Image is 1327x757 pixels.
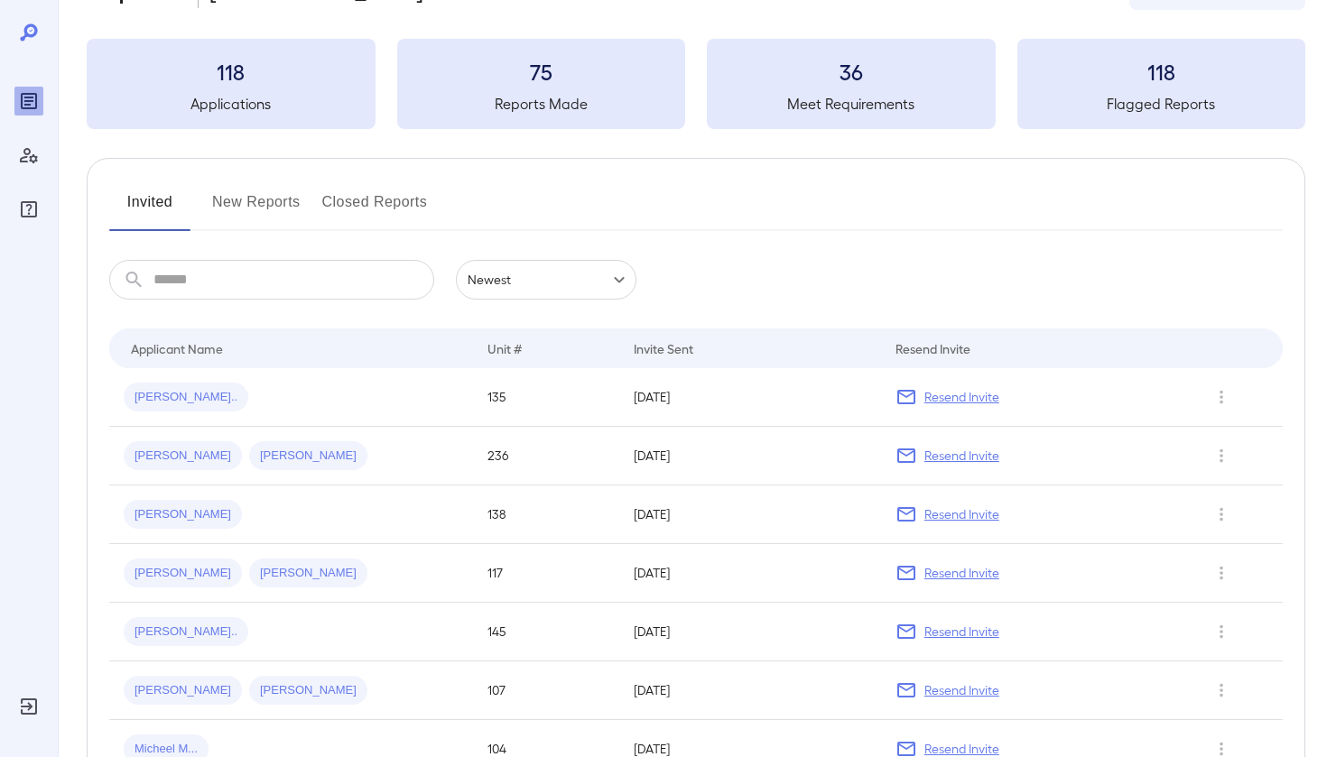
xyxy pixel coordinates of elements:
button: Row Actions [1207,383,1236,411]
button: Row Actions [1207,441,1236,470]
td: 236 [473,427,618,485]
button: Row Actions [1207,559,1236,587]
h3: 36 [707,57,996,86]
div: FAQ [14,195,43,224]
p: Resend Invite [924,388,999,406]
h5: Meet Requirements [707,93,996,115]
span: [PERSON_NAME] [249,448,367,465]
span: [PERSON_NAME] [249,682,367,699]
button: Closed Reports [322,188,428,231]
button: Row Actions [1207,617,1236,646]
td: [DATE] [619,544,881,603]
div: Reports [14,87,43,115]
p: Resend Invite [924,564,999,582]
button: New Reports [212,188,301,231]
p: Resend Invite [924,505,999,523]
span: [PERSON_NAME] [249,565,367,582]
h3: 118 [87,57,376,86]
h5: Applications [87,93,376,115]
button: Row Actions [1207,676,1236,705]
span: [PERSON_NAME] [124,565,242,582]
span: [PERSON_NAME].. [124,389,248,406]
span: [PERSON_NAME] [124,448,242,465]
td: [DATE] [619,485,881,544]
div: Invite Sent [634,337,693,359]
span: [PERSON_NAME] [124,682,242,699]
div: Applicant Name [131,337,223,359]
div: Unit # [487,337,522,359]
td: 107 [473,661,618,720]
p: Resend Invite [924,681,999,699]
summary: 118Applications75Reports Made36Meet Requirements118Flagged Reports [87,39,1305,129]
td: 117 [473,544,618,603]
td: [DATE] [619,427,881,485]
td: 138 [473,485,618,544]
h5: Flagged Reports [1017,93,1306,115]
td: [DATE] [619,603,881,661]
div: Newest [456,260,636,300]
button: Row Actions [1207,500,1236,529]
td: 145 [473,603,618,661]
p: Resend Invite [924,623,999,641]
span: [PERSON_NAME].. [124,623,248,641]
div: Resend Invite [895,337,970,359]
span: [PERSON_NAME] [124,506,242,523]
p: Resend Invite [924,447,999,465]
td: 135 [473,368,618,427]
td: [DATE] [619,368,881,427]
h3: 75 [397,57,686,86]
td: [DATE] [619,661,881,720]
div: Log Out [14,692,43,721]
div: Manage Users [14,141,43,170]
button: Invited [109,188,190,231]
h3: 118 [1017,57,1306,86]
h5: Reports Made [397,93,686,115]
